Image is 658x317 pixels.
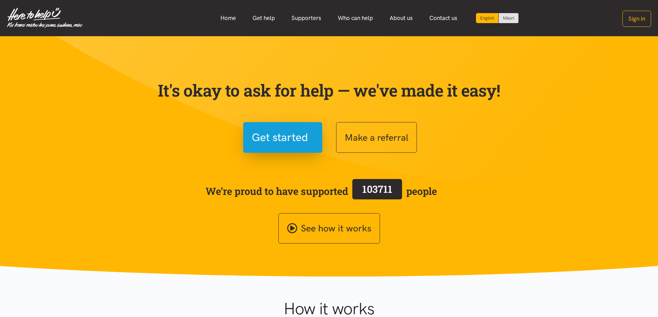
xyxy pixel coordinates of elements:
[381,11,421,26] a: About us
[252,129,308,146] span: Get started
[330,11,381,26] a: Who can help
[362,182,392,196] span: 103711
[336,122,417,153] button: Make a referral
[244,11,283,26] a: Get help
[499,13,518,23] a: Switch to Te Reo Māori
[243,122,322,153] button: Get started
[421,11,466,26] a: Contact us
[278,213,380,244] a: See how it works
[156,80,502,100] p: It's okay to ask for help — we've made it easy!
[283,11,330,26] a: Supporters
[212,11,244,26] a: Home
[7,8,83,28] img: Home
[476,13,499,23] div: Current language
[622,11,651,27] button: Sign in
[348,178,406,205] a: 103711
[476,13,519,23] div: Language toggle
[206,178,437,205] span: We’re proud to have supported people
